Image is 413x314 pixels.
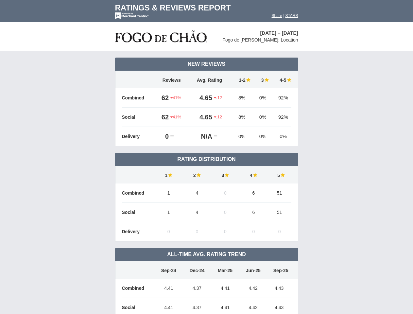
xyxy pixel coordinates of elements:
[272,71,291,88] td: 4-5
[230,127,254,146] td: 0%
[183,183,211,203] td: 4
[283,13,284,18] span: |
[211,166,240,183] td: 3
[170,95,181,101] span: 41%
[272,127,291,146] td: 0%
[122,183,155,203] td: Combined
[155,71,189,88] td: Reviews
[268,203,291,222] td: 51
[268,166,291,183] td: 5
[155,166,183,183] td: 1
[122,127,155,146] td: Delivery
[239,203,268,222] td: 6
[183,261,211,279] td: Dec-24
[239,166,268,183] td: 4
[122,108,155,127] td: Social
[272,13,282,18] a: Share
[224,190,227,196] span: 0
[115,29,207,44] img: stars-fogo-de-chao-logo-50.png
[280,173,285,177] img: star-full-15.png
[254,71,272,88] td: 3
[230,88,254,108] td: 8%
[155,127,171,146] td: 0
[252,229,255,234] span: 0
[224,229,227,234] span: 0
[170,114,181,120] span: 41%
[214,114,222,120] span: .12
[211,279,239,298] td: 4.41
[267,279,291,298] td: 4.43
[285,13,298,18] a: STARS
[155,183,183,203] td: 1
[183,166,211,183] td: 2
[239,261,267,279] td: Jun-25
[115,58,298,71] td: New Reviews
[268,183,291,203] td: 51
[167,229,170,234] span: 0
[222,37,298,43] span: Fogo de [PERSON_NAME]: Location
[246,78,250,82] img: star-full-15.png
[183,203,211,222] td: 4
[155,279,183,298] td: 4.41
[272,88,291,108] td: 92%
[239,279,267,298] td: 4.42
[155,261,183,279] td: Sep-24
[189,88,214,108] td: 4.65
[196,173,201,177] img: star-full-15.png
[155,203,183,222] td: 1
[115,12,149,19] img: mc-powered-by-logo-white-103.png
[122,279,155,298] td: Combined
[115,153,298,166] td: Rating Distribution
[167,173,172,177] img: star-full-15.png
[214,95,222,101] span: .12
[254,127,272,146] td: 0%
[224,173,229,177] img: star-full-15.png
[252,173,257,177] img: star-full-15.png
[239,183,268,203] td: 6
[189,127,214,146] td: N/A
[122,88,155,108] td: Combined
[155,108,171,127] td: 62
[230,108,254,127] td: 8%
[230,71,254,88] td: 1-2
[260,30,298,36] span: [DATE] – [DATE]
[267,261,291,279] td: Sep-25
[196,229,198,234] span: 0
[211,261,239,279] td: Mar-25
[286,78,291,82] img: star-full-15.png
[122,203,155,222] td: Social
[189,71,230,88] td: Avg. Rating
[272,108,291,127] td: 92%
[122,222,155,241] td: Delivery
[189,108,214,127] td: 4.65
[115,248,298,261] td: All-Time Avg. Rating Trend
[224,210,227,215] span: 0
[278,229,281,234] span: 0
[254,88,272,108] td: 0%
[155,88,171,108] td: 62
[264,78,269,82] img: star-full-15.png
[183,279,211,298] td: 4.37
[254,108,272,127] td: 0%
